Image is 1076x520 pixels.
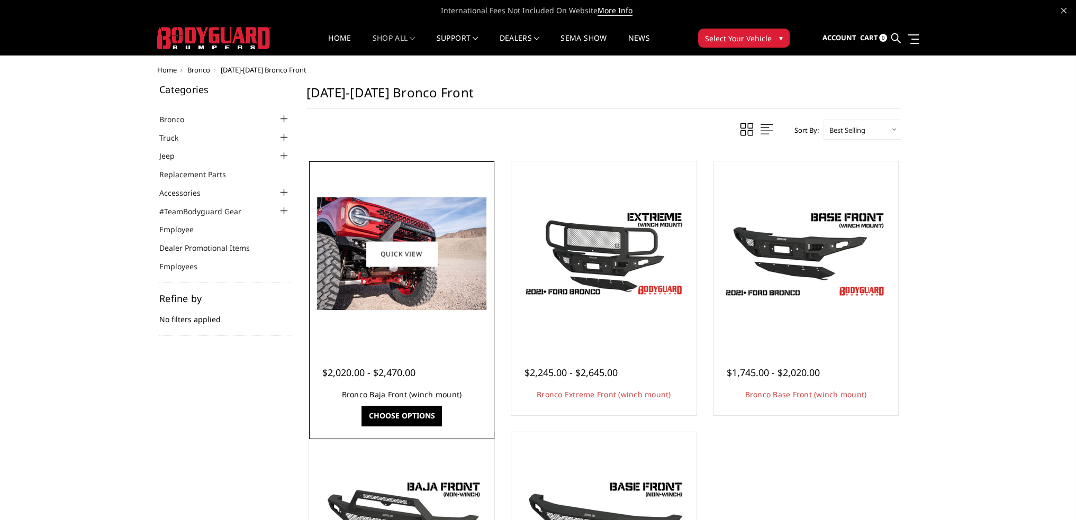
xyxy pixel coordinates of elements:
[322,366,415,379] span: $2,020.00 - $2,470.00
[159,294,291,303] h5: Refine by
[159,187,214,198] a: Accessories
[716,164,896,344] a: Freedom Series - Bronco Base Front Bumper Bronco Base Front (winch mount)
[159,150,188,161] a: Jeep
[1023,469,1076,520] iframe: Chat Widget
[366,241,437,266] a: Quick view
[159,85,291,94] h5: Categories
[860,24,887,52] a: Cart 0
[598,5,632,16] a: More Info
[342,389,462,399] a: Bronco Baja Front (winch mount)
[221,65,306,75] span: [DATE]-[DATE] Bronco Front
[698,29,790,48] button: Select Your Vehicle
[500,34,540,55] a: Dealers
[328,34,351,55] a: Home
[373,34,415,55] a: shop all
[514,164,694,344] a: Bronco Extreme Front (winch mount) Bronco Extreme Front (winch mount)
[727,366,820,379] span: $1,745.00 - $2,020.00
[159,261,211,272] a: Employees
[159,114,197,125] a: Bronco
[822,33,856,42] span: Account
[525,366,618,379] span: $2,245.00 - $2,645.00
[779,32,783,43] span: ▾
[157,27,271,49] img: BODYGUARD BUMPERS
[860,33,878,42] span: Cart
[159,224,207,235] a: Employee
[437,34,478,55] a: Support
[159,294,291,336] div: No filters applied
[159,242,263,253] a: Dealer Promotional Items
[705,33,772,44] span: Select Your Vehicle
[361,406,441,426] a: Choose Options
[822,24,856,52] a: Account
[159,132,192,143] a: Truck
[628,34,649,55] a: News
[306,85,901,109] h1: [DATE]-[DATE] Bronco Front
[789,122,819,138] label: Sort By:
[879,34,887,42] span: 0
[745,389,867,399] a: Bronco Base Front (winch mount)
[560,34,607,55] a: SEMA Show
[159,206,255,217] a: #TeamBodyguard Gear
[157,65,177,75] a: Home
[317,197,486,310] img: Bronco Baja Front (winch mount)
[312,164,492,344] a: Bodyguard Ford Bronco Bronco Baja Front (winch mount)
[537,389,671,399] a: Bronco Extreme Front (winch mount)
[159,169,239,180] a: Replacement Parts
[187,65,210,75] a: Bronco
